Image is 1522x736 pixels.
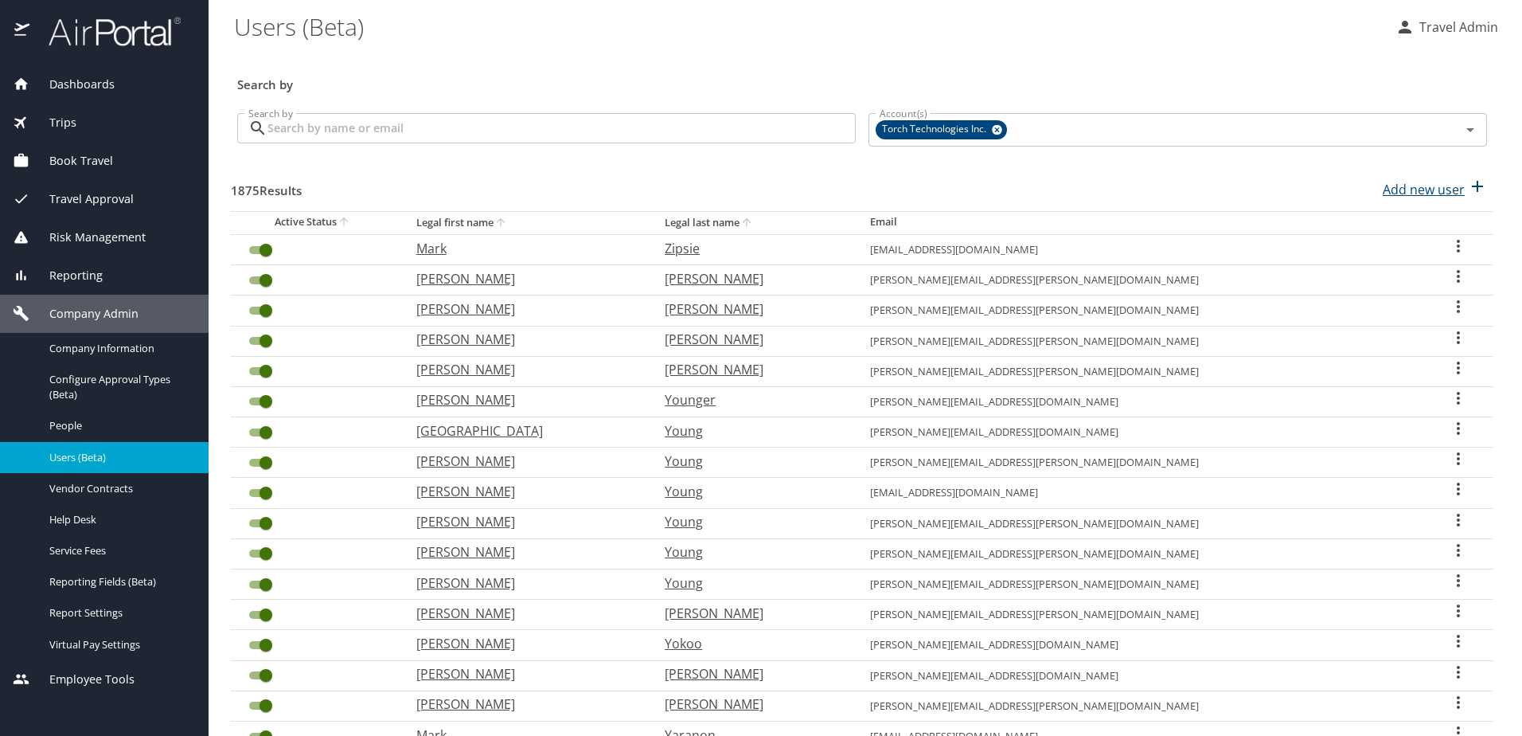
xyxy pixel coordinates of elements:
[857,660,1423,691] td: [PERSON_NAME][EMAIL_ADDRESS][DOMAIN_NAME]
[740,216,755,231] button: sort
[857,478,1423,508] td: [EMAIL_ADDRESS][DOMAIN_NAME]
[857,296,1423,326] td: [PERSON_NAME][EMAIL_ADDRESS][PERSON_NAME][DOMAIN_NAME]
[665,512,838,531] p: Young
[29,229,146,246] span: Risk Management
[416,604,633,623] p: [PERSON_NAME]
[416,299,633,319] p: [PERSON_NAME]
[665,421,838,440] p: Young
[267,113,856,143] input: Search by name or email
[416,664,633,683] p: [PERSON_NAME]
[416,634,633,653] p: [PERSON_NAME]
[416,239,633,258] p: Mark
[49,372,189,402] span: Configure Approval Types (Beta)
[857,386,1423,417] td: [PERSON_NAME][EMAIL_ADDRESS][DOMAIN_NAME]
[665,574,838,593] p: Young
[665,390,838,409] p: Younger
[665,299,838,319] p: [PERSON_NAME]
[237,66,1487,94] h3: Search by
[857,448,1423,478] td: [PERSON_NAME][EMAIL_ADDRESS][PERSON_NAME][DOMAIN_NAME]
[494,216,509,231] button: sort
[29,267,103,284] span: Reporting
[234,2,1383,51] h1: Users (Beta)
[49,637,189,652] span: Virtual Pay Settings
[416,574,633,593] p: [PERSON_NAME]
[857,570,1423,600] td: [PERSON_NAME][EMAIL_ADDRESS][PERSON_NAME][DOMAIN_NAME]
[29,76,115,93] span: Dashboards
[49,341,189,356] span: Company Information
[1383,180,1465,199] p: Add new user
[857,630,1423,660] td: [PERSON_NAME][EMAIL_ADDRESS][DOMAIN_NAME]
[416,542,633,562] p: [PERSON_NAME]
[31,16,181,47] img: airportal-logo.png
[337,215,353,230] button: sort
[49,605,189,621] span: Report Settings
[652,211,857,234] th: Legal last name
[665,604,838,623] p: [PERSON_NAME]
[416,482,633,501] p: [PERSON_NAME]
[665,360,838,379] p: [PERSON_NAME]
[416,452,633,471] p: [PERSON_NAME]
[665,452,838,471] p: Young
[416,695,633,714] p: [PERSON_NAME]
[416,421,633,440] p: [GEOGRAPHIC_DATA]
[665,239,838,258] p: Zipsie
[857,265,1423,296] td: [PERSON_NAME][EMAIL_ADDRESS][PERSON_NAME][DOMAIN_NAME]
[665,482,838,501] p: Young
[1376,172,1493,207] button: Add new user
[49,512,189,527] span: Help Desk
[29,305,139,323] span: Company Admin
[416,512,633,531] p: [PERSON_NAME]
[404,211,652,234] th: Legal first name
[857,326,1423,356] td: [PERSON_NAME][EMAIL_ADDRESS][PERSON_NAME][DOMAIN_NAME]
[416,330,633,349] p: [PERSON_NAME]
[1389,13,1504,41] button: Travel Admin
[857,356,1423,386] td: [PERSON_NAME][EMAIL_ADDRESS][PERSON_NAME][DOMAIN_NAME]
[49,450,189,465] span: Users (Beta)
[49,543,189,558] span: Service Fees
[14,16,31,47] img: icon-airportal.png
[29,190,134,208] span: Travel Approval
[857,600,1423,630] td: [PERSON_NAME][EMAIL_ADDRESS][PERSON_NAME][DOMAIN_NAME]
[665,634,838,653] p: Yokoo
[416,360,633,379] p: [PERSON_NAME]
[231,172,302,200] h3: 1875 Results
[49,481,189,496] span: Vendor Contracts
[1415,18,1498,37] p: Travel Admin
[416,269,633,288] p: [PERSON_NAME]
[665,269,838,288] p: [PERSON_NAME]
[876,120,1007,139] div: Torch Technologies Inc.
[49,418,189,433] span: People
[857,417,1423,448] td: [PERSON_NAME][EMAIL_ADDRESS][DOMAIN_NAME]
[857,508,1423,538] td: [PERSON_NAME][EMAIL_ADDRESS][PERSON_NAME][DOMAIN_NAME]
[665,542,838,562] p: Young
[857,538,1423,569] td: [PERSON_NAME][EMAIL_ADDRESS][PERSON_NAME][DOMAIN_NAME]
[857,691,1423,721] td: [PERSON_NAME][EMAIL_ADDRESS][PERSON_NAME][DOMAIN_NAME]
[665,695,838,714] p: [PERSON_NAME]
[857,211,1423,234] th: Email
[876,121,996,138] span: Torch Technologies Inc.
[231,211,404,234] th: Active Status
[665,664,838,683] p: [PERSON_NAME]
[416,390,633,409] p: [PERSON_NAME]
[49,574,189,589] span: Reporting Fields (Beta)
[665,330,838,349] p: [PERSON_NAME]
[29,671,135,688] span: Employee Tools
[29,152,113,170] span: Book Travel
[1459,119,1481,141] button: Open
[857,234,1423,264] td: [EMAIL_ADDRESS][DOMAIN_NAME]
[29,114,76,131] span: Trips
